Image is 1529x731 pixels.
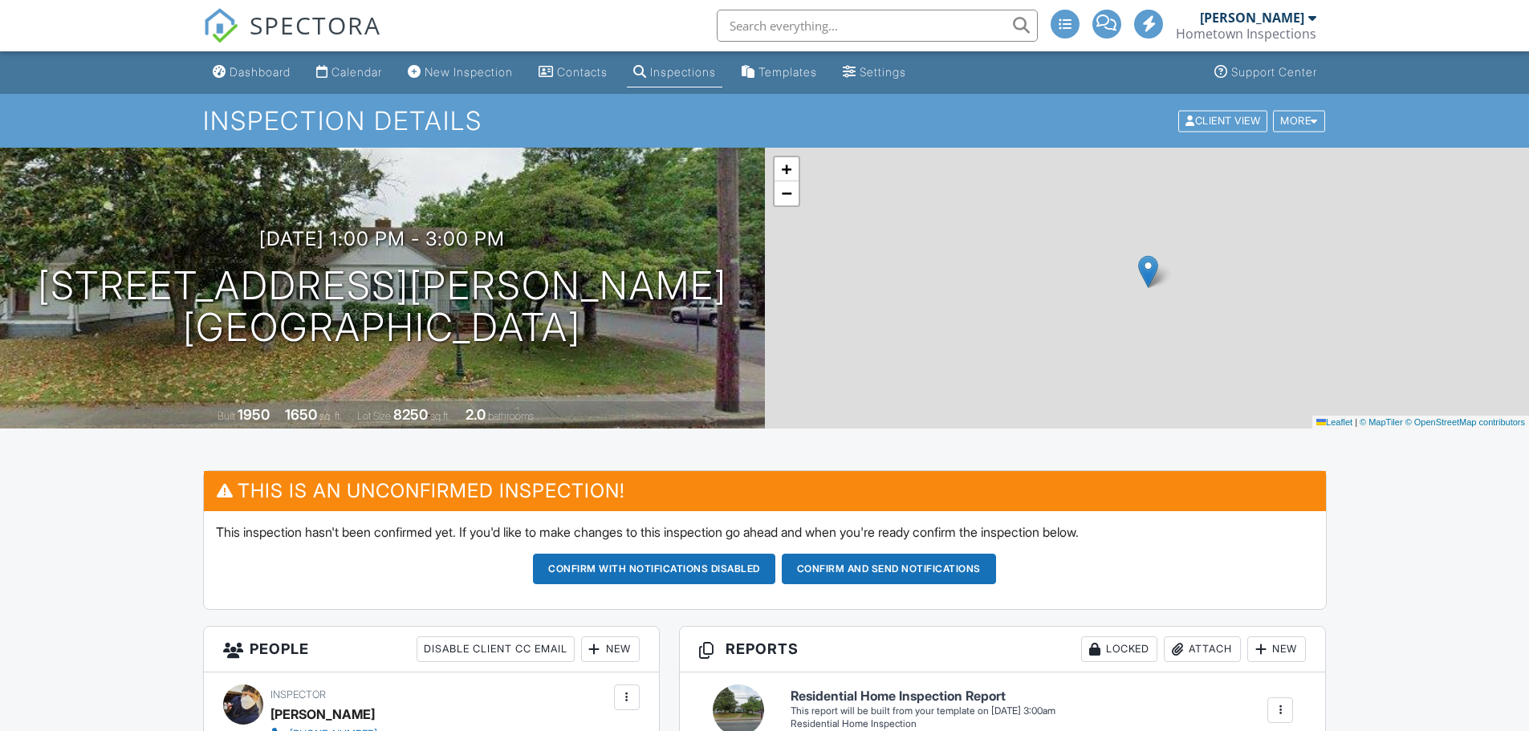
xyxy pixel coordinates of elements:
[791,705,1055,717] div: This report will be built from your template on [DATE] 3:00am
[1208,58,1324,87] a: Support Center
[781,183,791,203] span: −
[533,554,775,584] button: Confirm with notifications disabled
[1316,417,1352,427] a: Leaflet
[1081,636,1157,662] div: Locked
[285,406,317,423] div: 1650
[310,58,388,87] a: Calendar
[259,228,505,250] h3: [DATE] 1:00 pm - 3:00 pm
[203,107,1327,135] h1: Inspection Details
[836,58,913,87] a: Settings
[775,157,799,181] a: Zoom in
[270,688,326,701] span: Inspector
[218,410,235,422] span: Built
[782,554,996,584] button: Confirm and send notifications
[250,8,381,42] span: SPECTORA
[1176,26,1316,42] div: Hometown Inspections
[735,58,823,87] a: Templates
[206,58,297,87] a: Dashboard
[357,410,391,422] span: Lot Size
[791,717,1055,731] div: Residential Home Inspection
[1273,110,1325,132] div: More
[758,65,817,79] div: Templates
[203,8,238,43] img: The Best Home Inspection Software - Spectora
[38,265,727,350] h1: [STREET_ADDRESS][PERSON_NAME] [GEOGRAPHIC_DATA]
[488,410,534,422] span: bathrooms
[581,636,640,662] div: New
[1200,10,1304,26] div: [PERSON_NAME]
[393,406,428,423] div: 8250
[204,627,659,672] h3: People
[1164,636,1241,662] div: Attach
[417,636,575,662] div: Disable Client CC Email
[557,65,608,79] div: Contacts
[1231,65,1317,79] div: Support Center
[627,58,722,87] a: Inspections
[532,58,614,87] a: Contacts
[1405,417,1525,427] a: © OpenStreetMap contributors
[1178,110,1267,132] div: Client View
[425,65,513,79] div: New Inspection
[466,406,486,423] div: 2.0
[430,410,450,422] span: sq.ft.
[319,410,342,422] span: sq. ft.
[781,159,791,179] span: +
[238,406,270,423] div: 1950
[775,181,799,205] a: Zoom out
[1247,636,1306,662] div: New
[650,65,716,79] div: Inspections
[1138,255,1158,288] img: Marker
[1360,417,1403,427] a: © MapTiler
[203,22,381,55] a: SPECTORA
[1355,417,1357,427] span: |
[401,58,519,87] a: New Inspection
[717,10,1038,42] input: Search everything...
[216,523,1314,541] p: This inspection hasn't been confirmed yet. If you'd like to make changes to this inspection go ah...
[204,471,1326,510] h3: This is an Unconfirmed Inspection!
[270,702,375,726] div: [PERSON_NAME]
[230,65,291,79] div: Dashboard
[1177,114,1271,126] a: Client View
[331,65,382,79] div: Calendar
[791,689,1055,704] h6: Residential Home Inspection Report
[860,65,906,79] div: Settings
[680,627,1326,672] h3: Reports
